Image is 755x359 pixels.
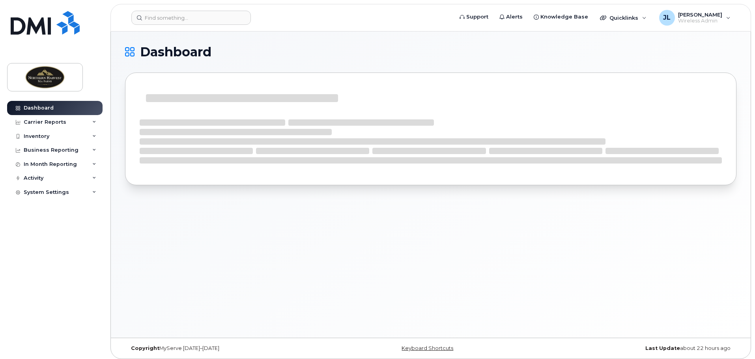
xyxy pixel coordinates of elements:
strong: Last Update [645,345,680,351]
strong: Copyright [131,345,159,351]
div: about 22 hours ago [533,345,736,352]
a: Keyboard Shortcuts [402,345,453,351]
span: Dashboard [140,46,211,58]
div: MyServe [DATE]–[DATE] [125,345,329,352]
